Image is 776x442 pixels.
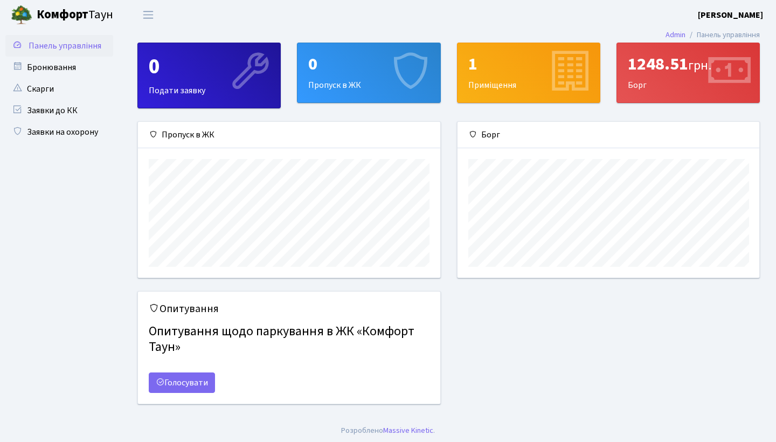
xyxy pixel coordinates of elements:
[5,121,113,143] a: Заявки на охорону
[297,43,440,102] div: Пропуск в ЖК
[468,54,589,74] div: 1
[149,320,429,360] h4: Опитування щодо паркування в ЖК «Комфорт Таун»
[383,425,433,436] a: Massive Kinetic
[297,43,440,103] a: 0Пропуск в ЖК
[628,54,749,74] div: 1248.51
[458,122,760,148] div: Борг
[37,6,88,23] b: Комфорт
[29,40,101,52] span: Панель управління
[688,56,711,75] span: грн.
[698,9,763,22] a: [PERSON_NAME]
[149,302,429,315] h5: Опитування
[5,35,113,57] a: Панель управління
[341,425,383,436] a: Розроблено
[685,29,760,41] li: Панель управління
[149,54,269,80] div: 0
[458,43,600,102] div: Приміщення
[5,57,113,78] a: Бронювання
[137,43,281,108] a: 0Подати заявку
[457,43,600,103] a: 1Приміщення
[341,425,435,437] div: .
[666,29,685,40] a: Admin
[11,4,32,26] img: logo.png
[149,372,215,393] a: Голосувати
[135,6,162,24] button: Переключити навігацію
[5,100,113,121] a: Заявки до КК
[138,43,280,108] div: Подати заявку
[5,78,113,100] a: Скарги
[617,43,759,102] div: Борг
[37,6,113,24] span: Таун
[138,122,440,148] div: Пропуск в ЖК
[698,9,763,21] b: [PERSON_NAME]
[649,24,776,46] nav: breadcrumb
[308,54,429,74] div: 0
